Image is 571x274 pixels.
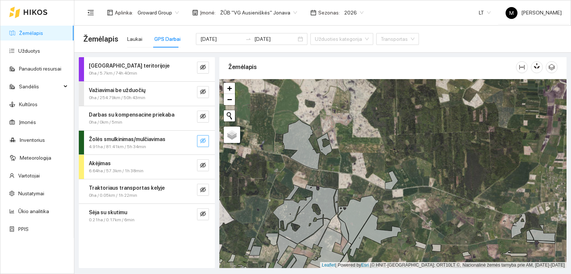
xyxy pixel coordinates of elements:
button: eye-invisible [197,208,209,220]
a: PPIS [18,226,29,232]
span: ŽŪB "VG Ausieniškės" Jonava [220,7,297,18]
button: eye-invisible [197,159,209,171]
span: eye-invisible [200,162,206,169]
a: Esri [361,262,369,268]
span: eye-invisible [200,64,206,71]
span: + [227,84,232,93]
span: Sandėlis [19,79,61,94]
a: Zoom out [224,94,235,105]
span: eye-invisible [200,113,206,120]
span: 2026 [344,7,364,18]
button: column-width [516,61,528,73]
a: Žemėlapis [19,30,43,36]
div: Darbas su kompensacine priekaba0ha / 0km / 5mineye-invisible [79,106,215,130]
span: eye-invisible [200,211,206,218]
input: Pabaigos data [254,35,296,43]
span: eye-invisible [200,187,206,194]
span: LT [479,7,491,18]
input: Pradžios data [200,35,242,43]
span: Įmonė : [200,9,216,17]
span: 0ha / 254.79km / 50h 43min [89,94,145,101]
strong: Važiavimai be užduočių [89,87,145,93]
span: Žemėlapis [83,33,118,45]
span: 0ha / 5.7km / 74h 40min [89,70,137,77]
div: GPS Darbai [154,35,181,43]
div: Akėjimas6.64ha / 57.3km / 1h 38mineye-invisible [79,155,215,179]
span: shop [192,10,198,16]
strong: Darbas su kompensacine priekaba [89,112,174,118]
span: Aplinka : [115,9,133,17]
span: M [509,7,514,19]
div: Traktoriaus transportas kelyje0ha / 0.05km / 1h 22mineye-invisible [79,179,215,203]
button: eye-invisible [197,135,209,147]
strong: Žolės smulkinimas/mulčiavimas [89,136,165,142]
span: [PERSON_NAME] [506,10,562,16]
span: menu-fold [87,9,94,16]
div: | Powered by © HNIT-[GEOGRAPHIC_DATA]; ORT10LT ©, Nacionalinė žemės tarnyba prie AM, [DATE]-[DATE] [320,262,567,268]
span: 4.91ha / 81.41km / 5h 34min [89,143,146,150]
button: Initiate a new search [224,110,235,121]
a: Kultūros [19,101,38,107]
span: layout [107,10,113,16]
div: Laukai [127,35,142,43]
span: to [245,36,251,42]
div: Važiavimai be užduočių0ha / 254.79km / 50h 43mineye-invisible [79,82,215,106]
button: menu-fold [83,5,98,20]
span: Sezonas : [318,9,340,17]
strong: [GEOGRAPHIC_DATA] teritorijoje [89,63,170,69]
span: 6.64ha / 57.3km / 1h 38min [89,167,143,174]
a: Inventorius [20,137,45,143]
a: Zoom in [224,83,235,94]
a: Leaflet [322,262,335,268]
button: eye-invisible [197,111,209,123]
span: column-width [516,64,528,70]
button: eye-invisible [197,62,209,74]
a: Layers [224,127,240,143]
a: Ūkio analitika [18,208,49,214]
div: Žolės smulkinimas/mulčiavimas4.91ha / 81.41km / 5h 34mineye-invisible [79,131,215,155]
a: Meteorologija [20,155,51,161]
strong: Akėjimas [89,160,111,166]
button: eye-invisible [197,184,209,196]
span: eye-invisible [200,89,206,96]
a: Panaudoti resursai [19,66,61,72]
div: [GEOGRAPHIC_DATA] teritorijoje0ha / 5.7km / 74h 40mineye-invisible [79,57,215,81]
div: Žemėlapis [228,56,516,78]
a: Užduotys [18,48,40,54]
span: | [370,262,371,268]
button: eye-invisible [197,86,209,98]
a: Įmonės [19,119,36,125]
span: − [227,95,232,104]
span: 0.21ha / 0.17km / 6min [89,216,135,224]
span: swap-right [245,36,251,42]
strong: Sėja su skutimu [89,209,127,215]
div: Sėja su skutimu0.21ha / 0.17km / 6mineye-invisible [79,204,215,228]
strong: Traktoriaus transportas kelyje [89,185,165,191]
a: Vartotojai [18,173,40,179]
span: 0ha / 0.05km / 1h 22min [89,192,137,199]
span: calendar [310,10,316,16]
span: eye-invisible [200,138,206,145]
span: 0ha / 0km / 5min [89,119,122,126]
span: Groward Group [138,7,179,18]
a: Nustatymai [18,190,44,196]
